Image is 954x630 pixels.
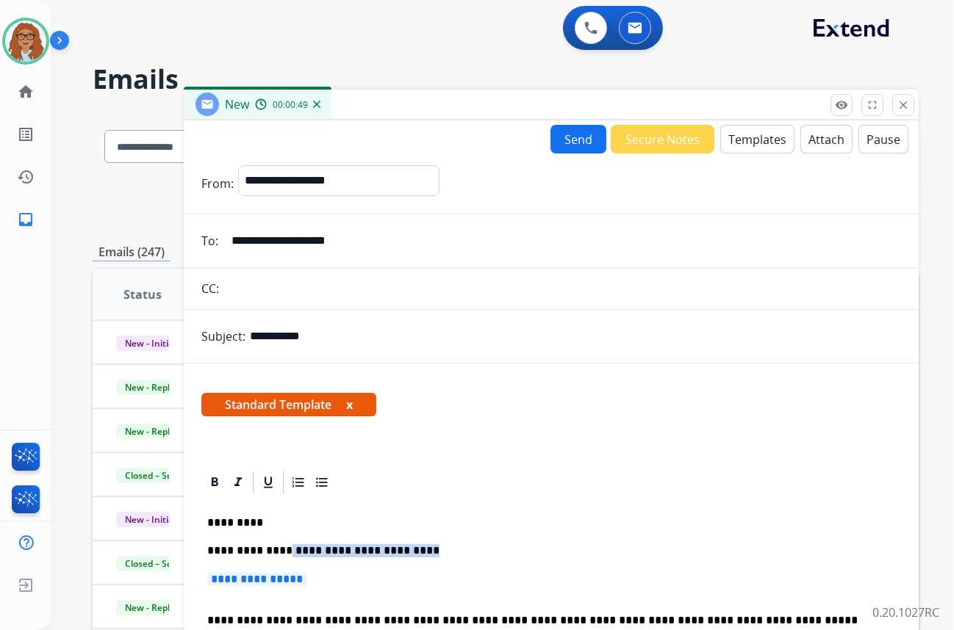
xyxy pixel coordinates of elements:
[116,380,183,395] span: New - Reply
[872,604,939,621] p: 0.20.1027RC
[273,99,308,111] span: 00:00:49
[225,96,249,112] span: New
[201,327,245,345] p: Subject:
[346,396,353,413] button: x
[116,424,183,439] span: New - Reply
[897,98,910,112] mat-icon: close
[287,471,309,493] div: Ordered List
[204,471,226,493] div: Bold
[93,243,171,261] p: Emails (247)
[720,125,795,153] button: Templates
[116,336,184,351] span: New - Initial
[227,471,249,493] div: Italic
[257,471,279,493] div: Underline
[123,286,162,303] span: Status
[116,512,184,527] span: New - Initial
[201,280,219,297] p: CC:
[800,125,853,153] button: Attach
[17,83,35,101] mat-icon: home
[17,211,35,228] mat-icon: inbox
[116,556,198,571] span: Closed – Solved
[550,125,606,153] button: Send
[835,98,848,112] mat-icon: remove_red_eye
[866,98,879,112] mat-icon: fullscreen
[17,126,35,143] mat-icon: list_alt
[93,65,919,94] h2: Emails
[201,393,376,416] span: Standard Template
[5,21,46,62] img: avatar
[858,125,908,153] button: Pause
[116,468,198,483] span: Closed – Solved
[201,232,218,250] p: To:
[116,600,183,615] span: New - Reply
[311,471,333,493] div: Bullet List
[201,175,234,192] p: From:
[17,168,35,186] mat-icon: history
[611,125,714,153] button: Secure Notes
